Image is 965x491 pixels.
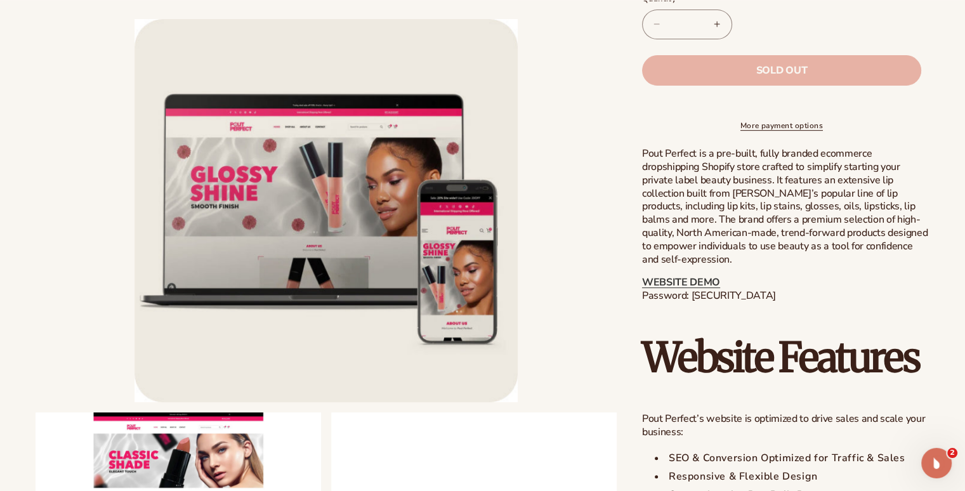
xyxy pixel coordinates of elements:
[642,55,921,86] button: Sold out
[642,120,921,131] a: More payment options
[669,451,905,465] span: SEO & Conversion Optimized for Traffic & Sales
[756,65,807,75] span: Sold out
[642,332,919,383] strong: Website Features
[642,412,929,439] p: Pout Perfect’s website is optimized to drive sales and scale your business:
[642,275,720,289] a: WEBSITE DEMO
[642,276,929,303] p: Password: [SECURITY_DATA]
[642,147,929,266] p: Pout Perfect is a pre-built, fully branded ecommerce dropshipping Shopify store crafted to simpli...
[921,448,952,478] iframe: Intercom live chat
[669,469,818,483] span: Responsive & Flexible Design
[947,448,957,458] span: 2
